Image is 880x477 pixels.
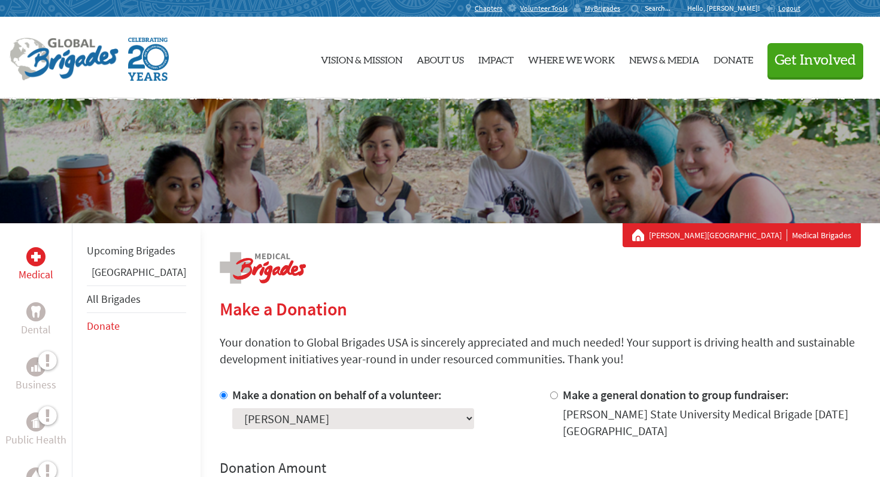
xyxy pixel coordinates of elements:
div: Medical [26,247,45,266]
div: Medical Brigades [632,229,851,241]
a: Impact [478,27,514,89]
div: [PERSON_NAME] State University Medical Brigade [DATE] [GEOGRAPHIC_DATA] [563,406,861,439]
a: MedicalMedical [19,247,53,283]
a: [GEOGRAPHIC_DATA] [92,265,186,279]
li: All Brigades [87,285,186,313]
a: Vision & Mission [321,27,402,89]
a: [PERSON_NAME][GEOGRAPHIC_DATA] [649,229,787,241]
p: Dental [21,321,51,338]
img: Business [31,362,41,372]
span: MyBrigades [585,4,620,13]
li: Donate [87,313,186,339]
a: DentalDental [21,302,51,338]
button: Get Involved [767,43,863,77]
div: Business [26,357,45,376]
li: Panama [87,264,186,285]
li: Upcoming Brigades [87,238,186,264]
img: Dental [31,306,41,317]
div: Public Health [26,412,45,432]
a: Upcoming Brigades [87,244,175,257]
p: Business [16,376,56,393]
a: Where We Work [528,27,615,89]
span: Logout [778,4,800,13]
a: News & Media [629,27,699,89]
a: Donate [87,319,120,333]
h2: Make a Donation [220,298,861,320]
a: Logout [766,4,800,13]
img: Medical [31,252,41,262]
span: Volunteer Tools [520,4,568,13]
label: Make a donation on behalf of a volunteer: [232,387,442,402]
a: All Brigades [87,292,141,306]
span: Chapters [475,4,502,13]
div: Dental [26,302,45,321]
label: Make a general donation to group fundraiser: [563,387,789,402]
span: Get Involved [775,53,856,68]
p: Hello, [PERSON_NAME]! [687,4,766,13]
a: Donate [714,27,753,89]
p: Your donation to Global Brigades USA is sincerely appreciated and much needed! Your support is dr... [220,334,861,367]
a: Public HealthPublic Health [5,412,66,448]
input: Search... [645,4,679,13]
p: Medical [19,266,53,283]
img: Public Health [31,416,41,428]
p: Public Health [5,432,66,448]
img: logo-medical.png [220,252,306,284]
img: Global Brigades Logo [10,38,119,81]
a: About Us [417,27,464,89]
a: BusinessBusiness [16,357,56,393]
img: Global Brigades Celebrating 20 Years [128,38,169,81]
